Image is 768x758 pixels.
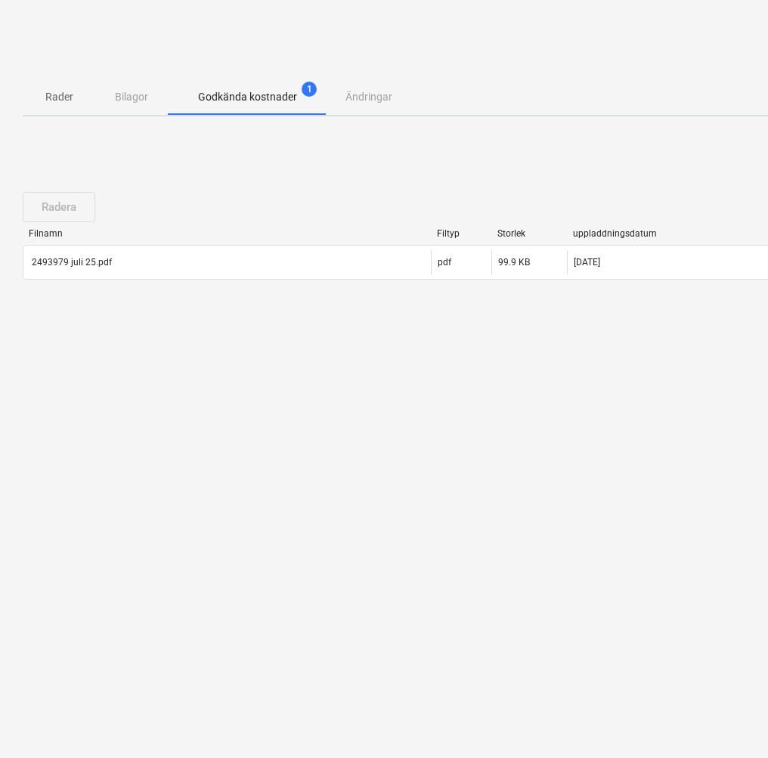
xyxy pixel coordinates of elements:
[574,257,600,268] div: [DATE]
[498,257,530,268] div: 99.9 KB
[29,228,425,239] div: Filnamn
[41,89,77,105] p: Rader
[437,228,485,239] div: Filtyp
[198,89,297,105] p: Godkända kostnader
[573,228,765,239] div: uppladdningsdatum
[497,228,561,239] div: Storlek
[302,82,317,97] span: 1
[29,257,112,268] div: 2493979 juli 25.pdf
[438,257,451,268] div: pdf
